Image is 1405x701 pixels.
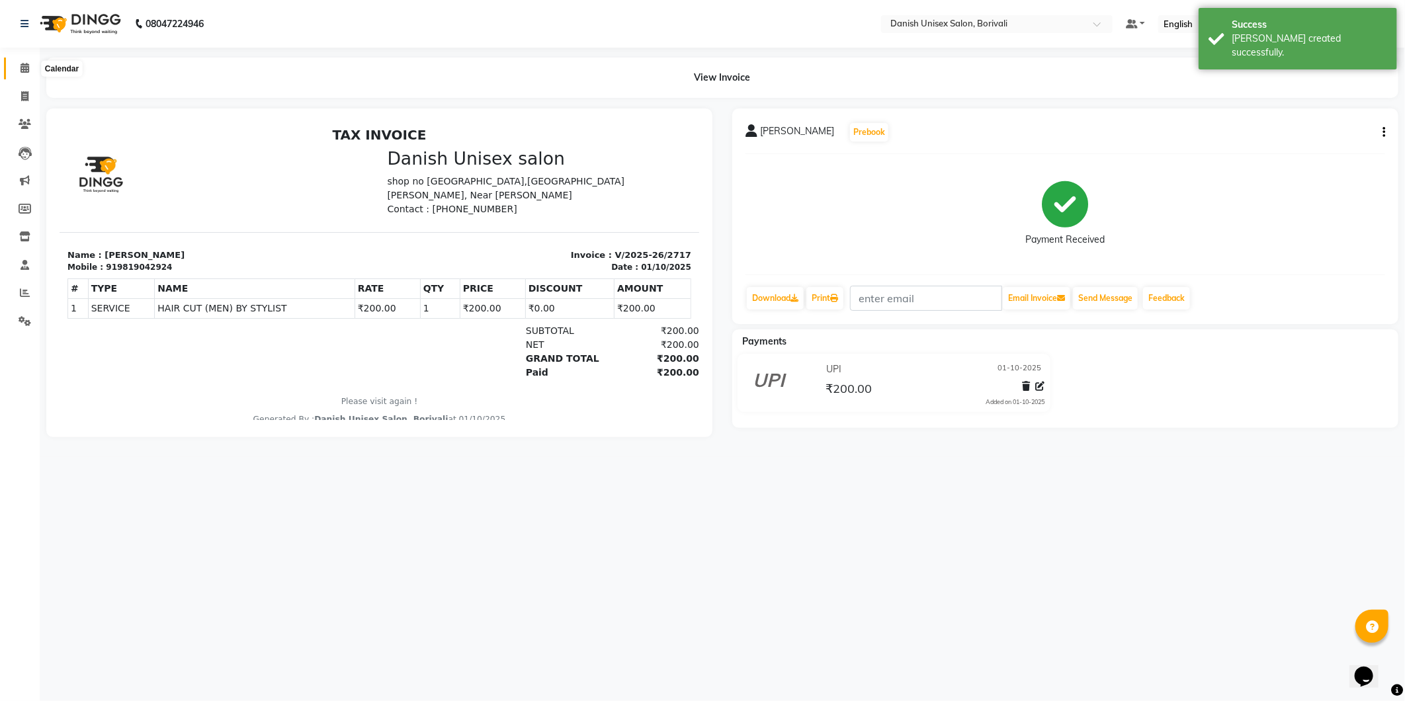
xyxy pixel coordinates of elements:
span: ₹200.00 [826,381,873,399]
button: Email Invoice [1003,287,1070,309]
div: Calendar [42,61,82,77]
iframe: chat widget [1349,648,1392,688]
a: Feedback [1143,287,1190,309]
span: Danish Unisex Salon, Borivali [255,293,388,302]
div: Added on 01-10-2025 [986,397,1045,407]
div: NET [458,216,549,230]
p: Invoice : V/2025-26/2717 [328,127,632,140]
input: enter email [850,286,1002,311]
th: NAME [95,157,295,177]
div: Mobile : [8,140,44,151]
p: Contact : [PHONE_NUMBER] [328,81,632,95]
td: ₹200.00 [400,177,466,197]
div: View Invoice [46,58,1398,98]
th: QTY [361,157,400,177]
td: 1 [9,177,29,197]
th: TYPE [28,157,95,177]
span: 01-10-2025 [998,362,1042,376]
div: Success [1232,18,1387,32]
span: Payments [742,335,787,347]
td: 1 [361,177,400,197]
div: Paid [458,244,549,258]
div: Payment Received [1026,233,1105,247]
td: SERVICE [28,177,95,197]
div: ₹200.00 [549,202,640,216]
span: UPI [827,362,842,376]
div: Generated By : at 01/10/2025 [8,292,632,304]
td: ₹200.00 [295,177,361,197]
th: PRICE [400,157,466,177]
td: ₹0.00 [466,177,554,197]
span: HAIR CUT (MEN) BY STYLIST [98,180,292,194]
p: Name : [PERSON_NAME] [8,127,312,140]
div: 919819042924 [46,140,112,151]
th: RATE [295,157,361,177]
th: AMOUNT [555,157,632,177]
img: logo [34,5,124,42]
div: ₹200.00 [549,230,640,244]
button: Prebook [850,123,888,142]
th: DISCOUNT [466,157,554,177]
h3: Danish Unisex salon [328,26,632,48]
a: Print [806,287,843,309]
div: Date : [552,140,579,151]
button: Send Message [1073,287,1138,309]
div: Bill created successfully. [1232,32,1387,60]
p: Please visit again ! [8,274,632,286]
div: GRAND TOTAL [458,230,549,244]
th: # [9,157,29,177]
p: shop no [GEOGRAPHIC_DATA],[GEOGRAPHIC_DATA][PERSON_NAME], Near [PERSON_NAME] [328,53,632,81]
b: 08047224946 [146,5,204,42]
div: 01/10/2025 [581,140,632,151]
div: ₹200.00 [549,216,640,230]
div: ₹200.00 [549,244,640,258]
td: ₹200.00 [555,177,632,197]
div: SUBTOTAL [458,202,549,216]
h2: TAX INVOICE [8,5,632,21]
a: Download [747,287,804,309]
span: [PERSON_NAME] [760,124,834,143]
